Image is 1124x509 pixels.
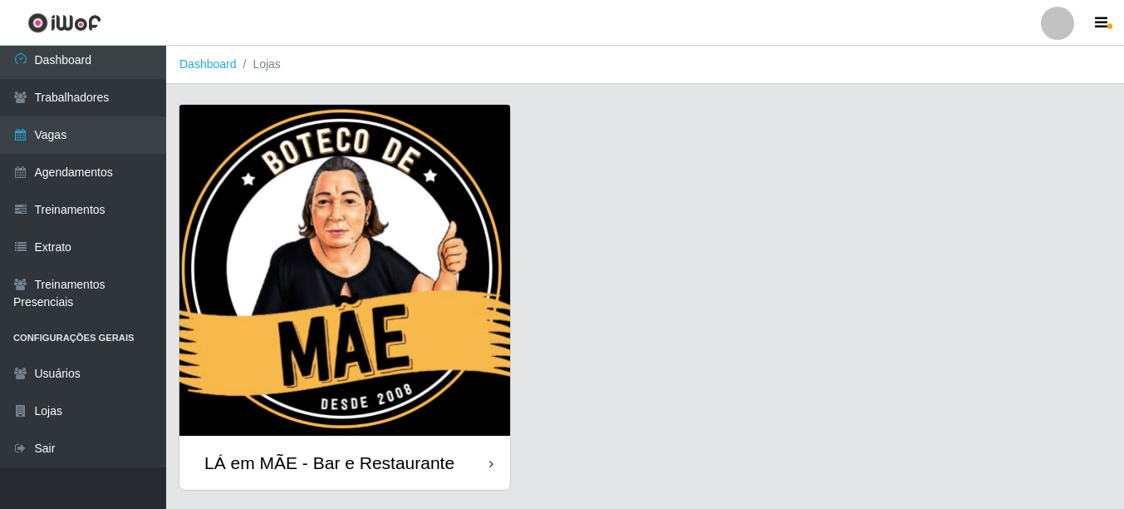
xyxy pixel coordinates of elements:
nav: breadcrumb [166,46,1124,84]
img: cardImg [179,105,510,436]
img: CoreUI Logo [27,12,101,33]
a: Dashboard [179,57,237,71]
li: Lojas [237,56,281,73]
div: LÁ em MÃE - Bar e Restaurante [204,452,454,473]
a: LÁ em MÃE - Bar e Restaurante [179,105,510,490]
